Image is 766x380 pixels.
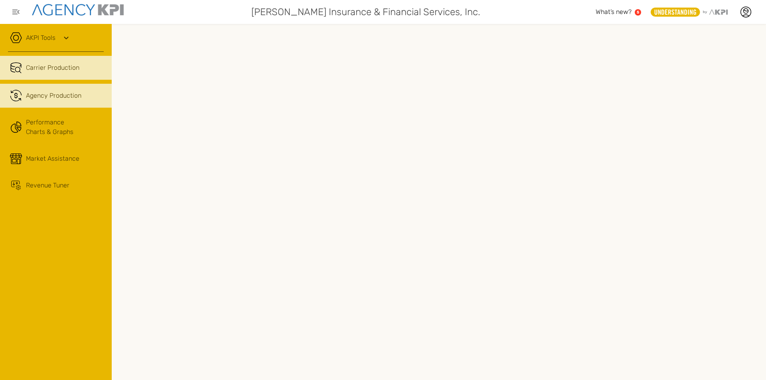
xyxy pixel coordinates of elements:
[637,10,639,14] text: 5
[32,4,124,16] img: agencykpi-logo-550x69-2d9e3fa8.png
[26,154,79,163] div: Market Assistance
[26,91,81,100] div: Agency Production
[251,5,480,19] span: [PERSON_NAME] Insurance & Financial Services, Inc.
[596,8,632,16] span: What’s new?
[26,33,55,43] a: AKPI Tools
[26,63,79,73] span: Carrier Production
[26,181,69,190] div: Revenue Tuner
[635,9,641,16] a: 5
